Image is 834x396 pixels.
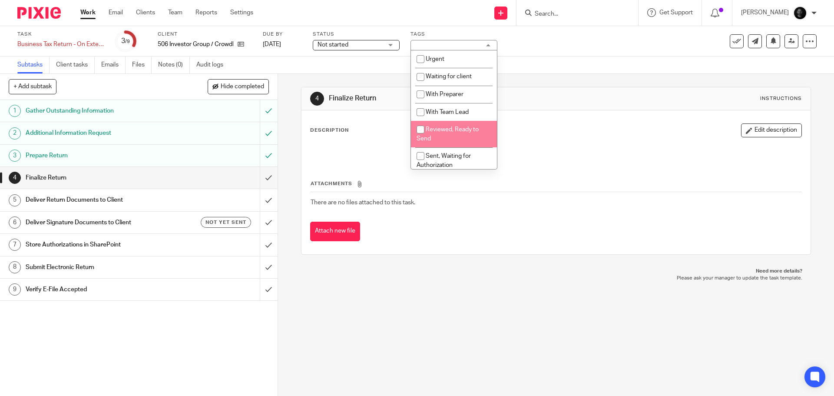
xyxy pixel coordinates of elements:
[417,126,479,142] span: Reviewed, Ready to Send
[26,193,176,206] h1: Deliver Return Documents to Client
[329,94,575,103] h1: Finalize Return
[313,31,400,38] label: Status
[426,91,463,97] span: With Preparer
[9,283,21,296] div: 9
[158,40,233,49] p: 506 Investor Group / CrowdDD
[168,8,182,17] a: Team
[9,105,21,117] div: 1
[132,57,152,73] a: Files
[310,268,802,275] p: Need more details?
[741,8,789,17] p: [PERSON_NAME]
[205,219,246,226] span: Not yet sent
[310,275,802,282] p: Please ask your manager to update the task template.
[410,31,497,38] label: Tags
[208,79,269,94] button: Hide completed
[26,283,176,296] h1: Verify E-File Accepted
[310,222,360,241] button: Attach new file
[9,239,21,251] div: 7
[121,36,130,46] div: 3
[263,31,302,38] label: Due by
[793,6,807,20] img: Chris.jpg
[109,8,123,17] a: Email
[9,194,21,206] div: 5
[195,8,217,17] a: Reports
[310,92,324,106] div: 4
[56,57,95,73] a: Client tasks
[17,57,50,73] a: Subtasks
[9,79,56,94] button: + Add subtask
[196,57,230,73] a: Audit logs
[310,127,349,134] p: Description
[426,56,444,62] span: Urgent
[26,126,176,140] h1: Additional Information Request
[80,8,96,17] a: Work
[263,41,281,47] span: [DATE]
[26,171,176,184] h1: Finalize Return
[158,57,190,73] a: Notes (0)
[417,153,471,168] span: Sent, Waiting for Authorization
[26,261,176,274] h1: Submit Electronic Return
[9,150,21,162] div: 3
[659,10,693,16] span: Get Support
[101,57,126,73] a: Emails
[17,7,61,19] img: Pixie
[311,181,352,186] span: Attachments
[125,39,130,44] small: /9
[760,95,802,102] div: Instructions
[534,10,612,18] input: Search
[26,238,176,251] h1: Store Authorizations in SharePoint
[9,261,21,273] div: 8
[9,127,21,140] div: 2
[136,8,155,17] a: Clients
[26,149,176,162] h1: Prepare Return
[26,216,176,229] h1: Deliver Signature Documents to Client
[221,83,264,90] span: Hide completed
[17,40,104,49] div: Business Tax Return - On Extension - NNN
[26,104,176,117] h1: Gather Outstanding Information
[9,172,21,184] div: 4
[741,123,802,137] button: Edit description
[426,109,469,115] span: With Team Lead
[318,42,348,48] span: Not started
[426,73,472,80] span: Waiting for client
[158,31,252,38] label: Client
[230,8,253,17] a: Settings
[311,200,415,206] span: There are no files attached to this task.
[17,31,104,38] label: Task
[9,216,21,229] div: 6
